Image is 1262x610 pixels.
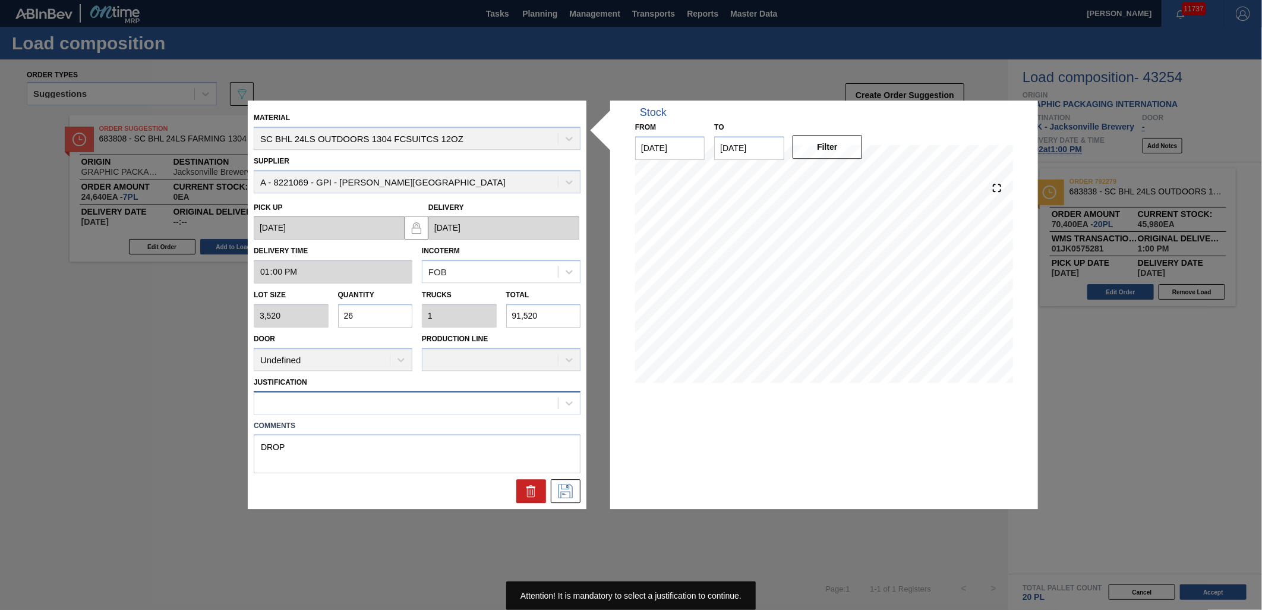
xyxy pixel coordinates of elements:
[254,216,405,240] input: mm/dd/yyyy
[254,287,329,304] label: Lot size
[254,203,283,212] label: Pick up
[635,123,656,131] label: From
[254,114,290,122] label: Material
[254,435,580,474] textarea: DROP
[520,591,742,600] span: Attention! It is mandatory to select a justification to continue.
[405,216,428,240] button: locked
[506,291,529,300] label: Total
[551,480,580,504] div: Edit Order
[254,243,412,260] label: Delivery Time
[640,106,667,119] div: Stock
[422,335,488,343] label: Production Line
[254,417,580,435] label: Comments
[409,221,424,235] img: locked
[254,378,307,386] label: Justification
[422,291,452,300] label: Trucks
[428,203,464,212] label: Delivery
[428,216,579,240] input: mm/dd/yyyy
[635,136,705,160] input: mm/dd/yyyy
[254,335,275,343] label: Door
[422,247,460,256] label: Incoterm
[254,157,289,165] label: Supplier
[338,291,374,300] label: Quantity
[714,136,784,160] input: mm/dd/yyyy
[516,480,546,504] div: Delete Order
[793,135,862,159] button: Filter
[714,123,724,131] label: to
[428,267,447,277] div: FOB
